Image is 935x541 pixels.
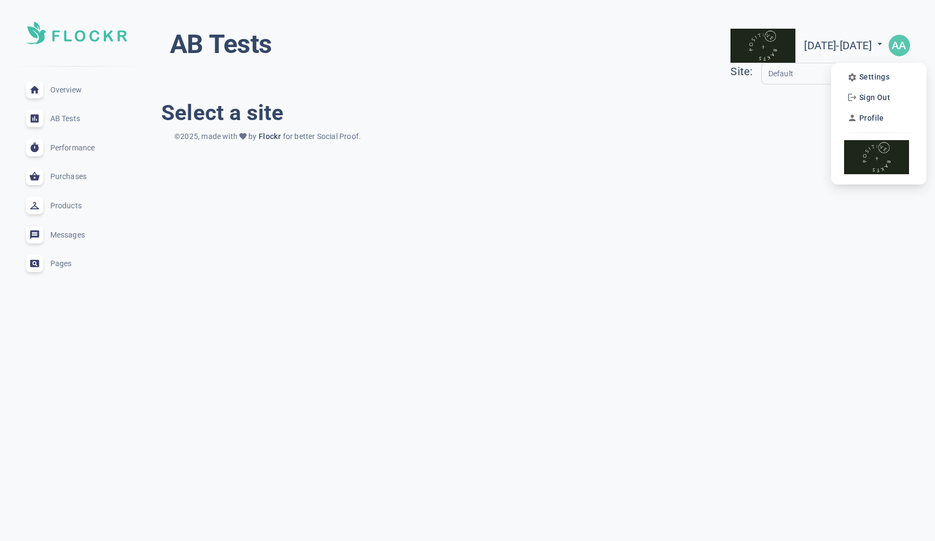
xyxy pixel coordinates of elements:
[859,114,884,123] span: Profile
[844,140,909,174] img: positivebakes
[859,72,890,82] span: Settings
[844,70,893,85] button: Settings
[844,110,887,126] button: Profile
[859,93,890,102] span: Sign Out
[844,90,893,105] button: Sign Out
